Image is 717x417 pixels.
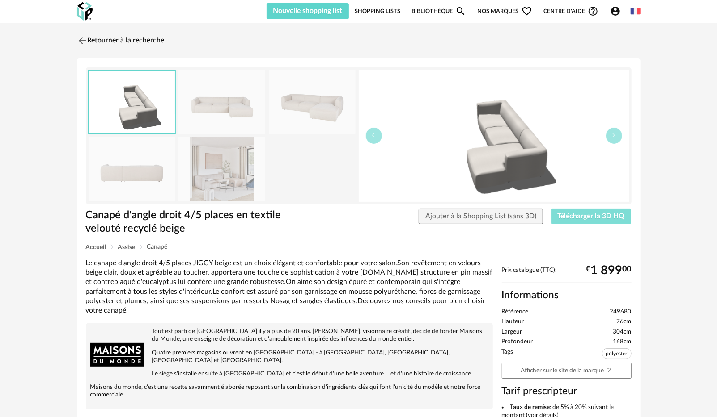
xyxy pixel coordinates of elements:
a: Retourner à la recherche [77,31,165,50]
span: Heart Outline icon [522,6,532,17]
span: 1 899 [591,267,623,274]
img: thumbnail.png [359,70,629,202]
a: Afficher sur le site de la marqueOpen In New icon [502,363,632,379]
button: Ajouter à la Shopping List (sans 3D) [419,208,543,225]
div: Prix catalogue (TTC): [502,267,632,283]
span: 249680 [610,308,632,316]
span: Tags [502,348,513,361]
p: Quatre premiers magasins ouvrent en [GEOGRAPHIC_DATA] - à [GEOGRAPHIC_DATA], [GEOGRAPHIC_DATA], [... [90,349,488,364]
span: Largeur [502,328,522,336]
img: OXP [77,2,93,21]
p: Maisons du monde, c'est une recette savamment élaborée reposant sur la combinaison d'ingrédients ... [90,384,488,399]
button: Télécharger la 3D HQ [551,208,632,225]
p: Le siège s'installe ensuite à [GEOGRAPHIC_DATA] et c'est le début d'une belle aventure.... et d'u... [90,370,488,378]
span: Account Circle icon [610,6,625,17]
span: Canapé [147,244,168,250]
img: canape-d-angle-droit-4-5-places-en-textile-veloute-recycle-beige-1000-1-31-249680_5.jpg [89,137,175,201]
img: canape-d-angle-droit-4-5-places-en-textile-veloute-recycle-beige-1000-1-31-249680_2.jpg [178,137,265,201]
span: Profondeur [502,338,533,346]
img: fr [631,6,641,16]
span: 168cm [613,338,632,346]
span: Nouvelle shopping list [273,7,343,14]
span: Ajouter à la Shopping List (sans 3D) [425,213,536,220]
h1: Canapé d'angle droit 4/5 places en textile velouté recyclé beige [86,208,308,236]
div: Le canapé d'angle droit 4/5 places JIGGY beige est un choix élégant et confortable pour votre sal... [86,259,493,316]
img: canape-d-angle-droit-4-5-places-en-textile-veloute-recycle-beige-1000-1-31-249680_4.jpg [269,70,356,134]
span: Open In New icon [606,367,612,373]
span: Télécharger la 3D HQ [558,213,625,220]
span: Assise [118,244,136,250]
span: 76cm [617,318,632,326]
span: Account Circle icon [610,6,621,17]
img: brand logo [90,328,144,381]
button: Nouvelle shopping list [267,3,349,19]
a: Shopping Lists [355,3,400,19]
a: BibliothèqueMagnify icon [412,3,466,19]
span: Référence [502,308,529,316]
div: € 00 [586,267,632,274]
div: Breadcrumb [86,244,632,250]
span: 304cm [613,328,632,336]
span: Help Circle Outline icon [588,6,598,17]
span: Nos marques [478,3,532,19]
span: Hauteur [502,318,524,326]
img: svg+xml;base64,PHN2ZyB3aWR0aD0iMjQiIGhlaWdodD0iMjQiIHZpZXdCb3g9IjAgMCAyNCAyNCIgZmlsbD0ibm9uZSIgeG... [77,35,88,46]
span: Accueil [86,244,106,250]
p: Tout est parti de [GEOGRAPHIC_DATA] il y a plus de 20 ans. [PERSON_NAME], visionnaire créatif, dé... [90,328,488,343]
h2: Informations [502,289,632,302]
span: Magnify icon [455,6,466,17]
span: polyester [602,348,632,359]
img: canape-d-angle-droit-4-5-places-en-textile-veloute-recycle-beige-1000-1-31-249680_1.jpg [178,70,265,134]
b: Taux de remise [510,404,550,410]
span: Centre d'aideHelp Circle Outline icon [543,6,598,17]
img: thumbnail.png [89,71,175,133]
h3: Tarif prescripteur [502,385,632,398]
